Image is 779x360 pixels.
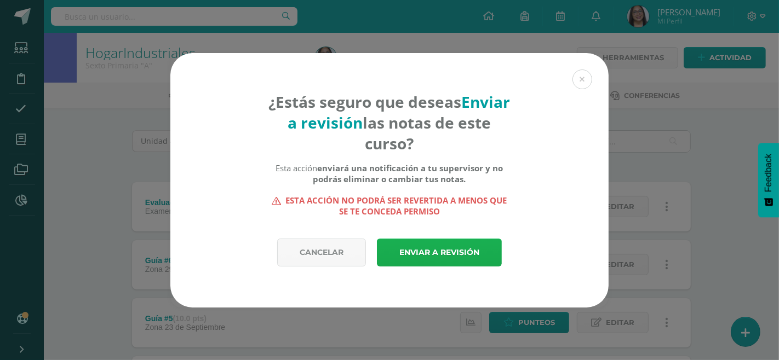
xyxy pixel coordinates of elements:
button: Feedback - Mostrar encuesta [758,143,779,217]
div: Esta acción [268,162,511,184]
strong: Esta acción no podrá ser revertida a menos que se te conceda permiso [268,195,511,217]
b: enviará una notificación a tu supervisor y no podrás eliminar o cambiar tus notas. [313,162,503,184]
a: Enviar a revisión [377,239,502,266]
a: Cancelar [277,239,366,266]
h4: ¿Estás seguro que deseas las notas de este curso? [268,91,511,154]
strong: Enviar a revisión [288,91,511,133]
span: Feedback [764,154,774,192]
button: Close (Esc) [572,69,592,89]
